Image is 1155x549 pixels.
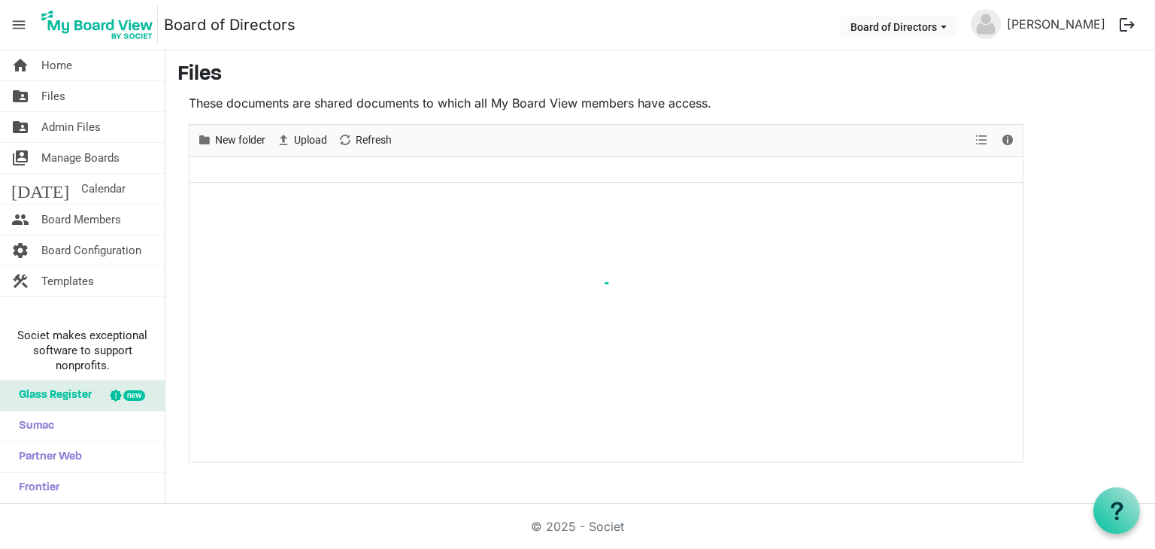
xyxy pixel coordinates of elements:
span: Templates [41,266,94,296]
span: construction [11,266,29,296]
span: switch_account [11,143,29,173]
span: Home [41,50,72,80]
span: folder_shared [11,81,29,111]
span: home [11,50,29,80]
div: new [123,390,145,401]
span: Calendar [81,174,126,204]
span: Societ makes exceptional software to support nonprofits. [7,328,158,373]
button: logout [1111,9,1143,41]
p: These documents are shared documents to which all My Board View members have access. [189,94,1023,112]
span: people [11,205,29,235]
span: menu [5,11,33,39]
h3: Files [177,62,1143,88]
a: © 2025 - Societ [531,519,624,534]
span: Board Configuration [41,235,141,265]
button: Board of Directors dropdownbutton [841,16,956,37]
span: settings [11,235,29,265]
span: Partner Web [11,442,82,472]
a: My Board View Logo [37,6,164,44]
span: [DATE] [11,174,69,204]
span: Board Members [41,205,121,235]
span: Manage Boards [41,143,120,173]
span: Glass Register [11,381,92,411]
span: Admin Files [41,112,101,142]
span: Sumac [11,411,54,441]
span: Frontier [11,473,59,503]
img: My Board View Logo [37,6,158,44]
span: folder_shared [11,112,29,142]
a: [PERSON_NAME] [1001,9,1111,39]
a: Board of Directors [164,10,296,40]
img: no-profile-picture.svg [971,9,1001,39]
span: Files [41,81,65,111]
